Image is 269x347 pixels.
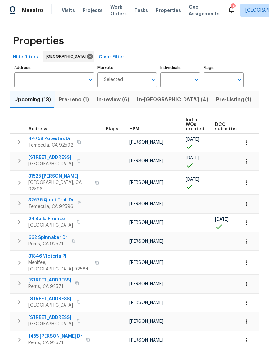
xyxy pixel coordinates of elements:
[99,53,127,61] span: Clear Filters
[14,95,51,104] span: Upcoming (13)
[216,95,251,104] span: Pre-Listing (1)
[129,127,139,131] span: HPM
[83,7,103,14] span: Projects
[186,177,199,182] span: [DATE]
[129,338,163,342] span: [PERSON_NAME]
[28,260,91,272] span: Menifee, [GEOGRAPHIC_DATA] 92584
[28,136,73,142] span: 44758 Potestas Dr
[43,51,94,62] div: [GEOGRAPHIC_DATA]
[186,118,204,131] span: Initial WOs created
[28,216,73,222] span: 24 Bella Firenze
[137,95,208,104] span: In-[GEOGRAPHIC_DATA] (4)
[28,142,73,148] span: Temecula, CA 92592
[129,319,163,324] span: [PERSON_NAME]
[215,217,229,222] span: [DATE]
[129,202,163,206] span: [PERSON_NAME]
[97,95,129,104] span: In-review (6)
[186,137,199,142] span: [DATE]
[28,277,71,283] span: [STREET_ADDRESS]
[28,222,73,229] span: [GEOGRAPHIC_DATA]
[96,51,129,63] button: Clear Filters
[13,53,38,61] span: Hide filters
[129,159,163,163] span: [PERSON_NAME]
[189,4,220,17] span: Geo Assignments
[97,66,157,70] label: Markets
[231,4,235,10] div: 18
[28,283,71,290] span: Perris, CA 92571
[215,122,238,131] span: DCO submitted
[129,180,163,185] span: [PERSON_NAME]
[10,51,41,63] button: Hide filters
[102,77,123,83] span: 1 Selected
[28,154,73,161] span: [STREET_ADDRESS]
[14,66,94,70] label: Address
[86,75,95,84] button: Open
[129,282,163,286] span: [PERSON_NAME]
[62,7,75,14] span: Visits
[28,161,73,167] span: [GEOGRAPHIC_DATA]
[28,302,73,309] span: [GEOGRAPHIC_DATA]
[160,66,200,70] label: Individuals
[28,179,91,192] span: [GEOGRAPHIC_DATA], CA 92596
[46,53,88,60] span: [GEOGRAPHIC_DATA]
[28,333,82,340] span: 1455 [PERSON_NAME] Dr
[192,75,201,84] button: Open
[129,301,163,305] span: [PERSON_NAME]
[13,38,64,44] span: Properties
[149,75,158,84] button: Open
[156,7,181,14] span: Properties
[28,253,91,260] span: 31846 Victoria Pl
[28,173,91,179] span: 31525 [PERSON_NAME]
[28,340,82,346] span: Perris, CA 92571
[204,66,244,70] label: Flags
[129,140,163,145] span: [PERSON_NAME]
[28,234,67,241] span: 662 Spinnaker Dr
[28,314,73,321] span: [STREET_ADDRESS]
[28,127,47,131] span: Address
[235,75,244,84] button: Open
[59,95,89,104] span: Pre-reno (1)
[134,8,148,13] span: Tasks
[129,239,163,244] span: [PERSON_NAME]
[28,197,74,203] span: 32676 Quiet Trail Dr
[28,296,73,302] span: [STREET_ADDRESS]
[129,260,163,265] span: [PERSON_NAME]
[106,127,118,131] span: Flags
[129,220,163,225] span: [PERSON_NAME]
[28,241,67,247] span: Perris, CA 92571
[186,156,199,160] span: [DATE]
[110,4,127,17] span: Work Orders
[28,203,74,210] span: Temecula, CA 92596
[22,7,43,14] span: Maestro
[28,321,73,327] span: [GEOGRAPHIC_DATA]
